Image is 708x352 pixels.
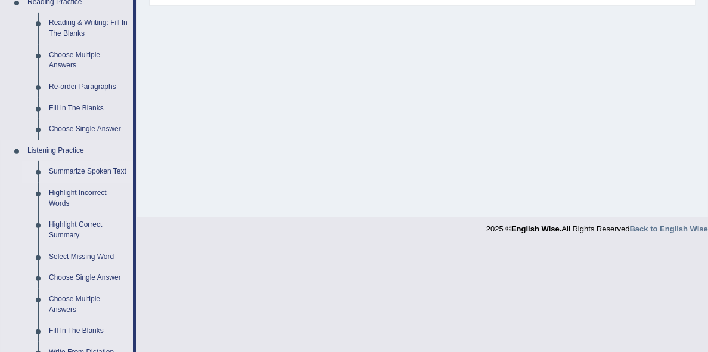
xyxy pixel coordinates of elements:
[44,183,133,214] a: Highlight Incorrect Words
[44,119,133,140] a: Choose Single Answer
[44,267,133,289] a: Choose Single Answer
[44,161,133,183] a: Summarize Spoken Text
[22,140,133,162] a: Listening Practice
[486,217,708,234] div: 2025 © All Rights Reserved
[44,76,133,98] a: Re-order Paragraphs
[44,45,133,76] a: Choose Multiple Answers
[44,289,133,320] a: Choose Multiple Answers
[44,320,133,342] a: Fill In The Blanks
[44,246,133,268] a: Select Missing Word
[44,214,133,246] a: Highlight Correct Summary
[630,224,708,233] a: Back to English Wise
[511,224,561,233] strong: English Wise.
[44,13,133,44] a: Reading & Writing: Fill In The Blanks
[44,98,133,119] a: Fill In The Blanks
